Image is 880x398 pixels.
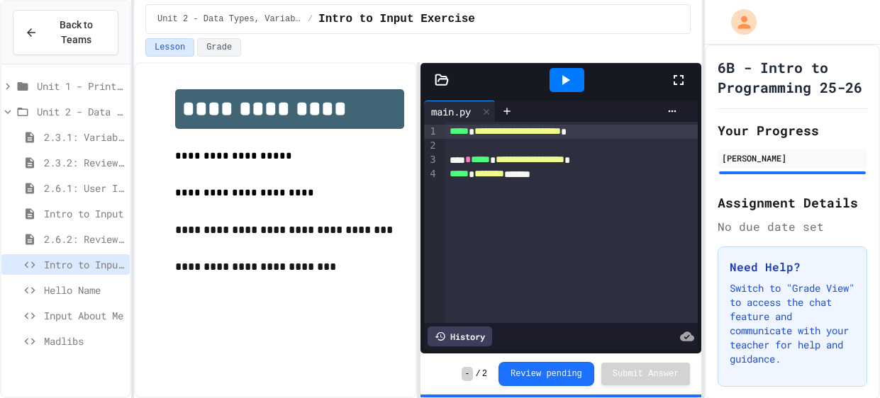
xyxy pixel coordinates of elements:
span: Intro to Input Exercise [44,257,124,272]
span: Madlibs [44,334,124,348]
span: - [462,367,472,381]
span: / [476,368,481,380]
span: Input About Me [44,308,124,323]
span: 2 [482,368,487,380]
span: 2.6.1: User Input [44,181,124,195]
span: 2.6.2: Review - User Input [44,232,124,246]
h1: 6B - Intro to Programming 25-26 [718,57,867,97]
span: 2.3.2: Review - Variables and Data Types [44,155,124,170]
p: Switch to "Grade View" to access the chat feature and communicate with your teacher for help and ... [730,281,855,366]
div: 3 [424,153,438,167]
div: History [428,326,492,346]
span: Unit 2 - Data Types, Variables, [DEMOGRAPHIC_DATA] [37,104,124,119]
div: My Account [716,6,760,38]
span: Unit 2 - Data Types, Variables, [DEMOGRAPHIC_DATA] [157,13,302,25]
span: / [308,13,313,25]
div: main.py [424,101,496,122]
span: Intro to Input Exercise [318,11,475,28]
div: 1 [424,125,438,139]
span: Unit 1 - Print Statements [37,79,124,93]
div: main.py [424,104,478,119]
button: Review pending [499,362,594,386]
div: No due date set [718,218,867,235]
div: 4 [424,167,438,181]
span: Hello Name [44,283,124,297]
h3: Need Help? [730,258,855,275]
button: Grade [197,38,241,57]
h2: Assignment Details [718,193,867,212]
h2: Your Progress [718,120,867,140]
div: [PERSON_NAME] [722,152,863,164]
button: Back to Teams [13,10,118,55]
span: Intro to Input [44,206,124,221]
div: 2 [424,139,438,153]
button: Submit Answer [601,363,691,385]
span: 2.3.1: Variables and Data Types [44,130,124,144]
span: Submit Answer [613,368,679,380]
button: Lesson [145,38,194,57]
span: Back to Teams [46,18,106,47]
